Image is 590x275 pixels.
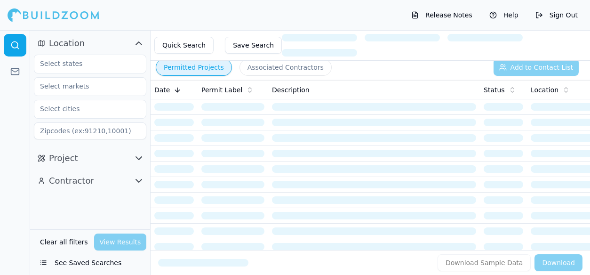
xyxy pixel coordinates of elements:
span: Date [154,85,170,95]
span: Description [272,85,310,95]
button: Quick Search [154,37,214,54]
button: Location [34,36,146,51]
button: Save Search [225,37,282,54]
input: Zipcodes (ex:91210,10001) [34,122,146,139]
span: Location [49,37,85,50]
span: Permit Label [201,85,242,95]
button: Project [34,151,146,166]
span: Project [49,152,78,165]
span: Status [484,85,505,95]
input: Select markets [34,78,134,95]
button: Help [485,8,523,23]
button: Associated Contractors [239,59,332,76]
button: Release Notes [407,8,477,23]
button: Clear all filters [38,234,90,251]
button: Contractor [34,173,146,188]
span: Location [531,85,558,95]
span: Contractor [49,174,94,187]
button: See Saved Searches [34,254,146,271]
button: Permitted Projects [156,59,232,76]
input: Select states [34,55,134,72]
input: Select cities [34,100,134,117]
button: Sign Out [531,8,582,23]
